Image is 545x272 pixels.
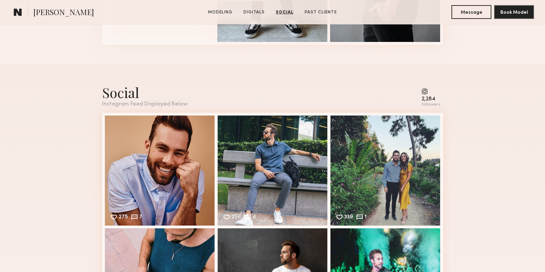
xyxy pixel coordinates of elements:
[344,215,353,221] div: 339
[139,215,142,221] div: 7
[422,97,440,102] div: 2,284
[422,102,440,107] div: followers
[241,9,268,15] a: Digitals
[102,101,187,107] div: Instagram Feed Displayed Below
[231,215,241,221] div: 256
[451,5,491,19] button: Message
[302,9,340,15] a: Past Clients
[33,7,94,19] span: [PERSON_NAME]
[494,9,534,15] a: Book Model
[119,215,128,221] div: 275
[273,9,296,15] a: Social
[252,215,256,221] div: 4
[364,215,367,221] div: 1
[494,5,534,19] button: Book Model
[102,83,187,101] div: Social
[205,9,235,15] a: Modeling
